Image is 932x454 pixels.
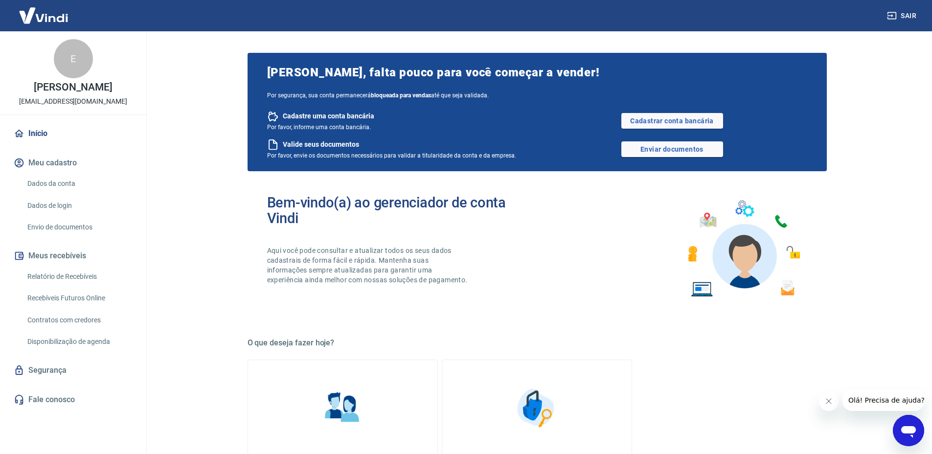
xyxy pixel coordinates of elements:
[283,140,359,149] span: Valide seus documentos
[23,288,135,308] a: Recebíveis Futuros Online
[19,96,127,107] p: [EMAIL_ADDRESS][DOMAIN_NAME]
[621,141,723,157] a: Enviar documentos
[371,92,431,99] b: bloqueada para vendas
[34,82,112,92] p: [PERSON_NAME]
[512,384,561,432] img: Segurança
[54,39,93,78] div: E
[267,92,807,99] span: Por segurança, sua conta permanecerá até que seja validada.
[842,389,924,411] iframe: Mensagem da empresa
[23,174,135,194] a: Dados da conta
[267,246,470,285] p: Aqui você pode consultar e atualizar todos os seus dados cadastrais de forma fácil e rápida. Mant...
[12,245,135,267] button: Meus recebíveis
[318,384,367,432] img: Informações pessoais
[12,123,135,144] a: Início
[248,338,827,348] h5: O que deseja fazer hoje?
[267,65,807,80] span: [PERSON_NAME], falta pouco para você começar a vender!
[12,0,75,30] img: Vindi
[23,196,135,216] a: Dados de login
[283,112,374,121] span: Cadastre uma conta bancária
[267,124,371,131] span: Por favor, informe uma conta bancária.
[23,332,135,352] a: Disponibilização de agenda
[621,113,723,129] a: Cadastrar conta bancária
[267,152,516,159] span: Por favor, envie os documentos necessários para validar a titularidade da conta e da empresa.
[819,391,839,411] iframe: Fechar mensagem
[679,195,807,303] img: Imagem de um avatar masculino com diversos icones exemplificando as funcionalidades do gerenciado...
[12,360,135,381] a: Segurança
[12,389,135,410] a: Fale conosco
[6,7,82,15] span: Olá! Precisa de ajuda?
[23,310,135,330] a: Contratos com credores
[23,267,135,287] a: Relatório de Recebíveis
[893,415,924,446] iframe: Botão para abrir a janela de mensagens
[885,7,920,25] button: Sair
[23,217,135,237] a: Envio de documentos
[12,152,135,174] button: Meu cadastro
[267,195,537,226] h2: Bem-vindo(a) ao gerenciador de conta Vindi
